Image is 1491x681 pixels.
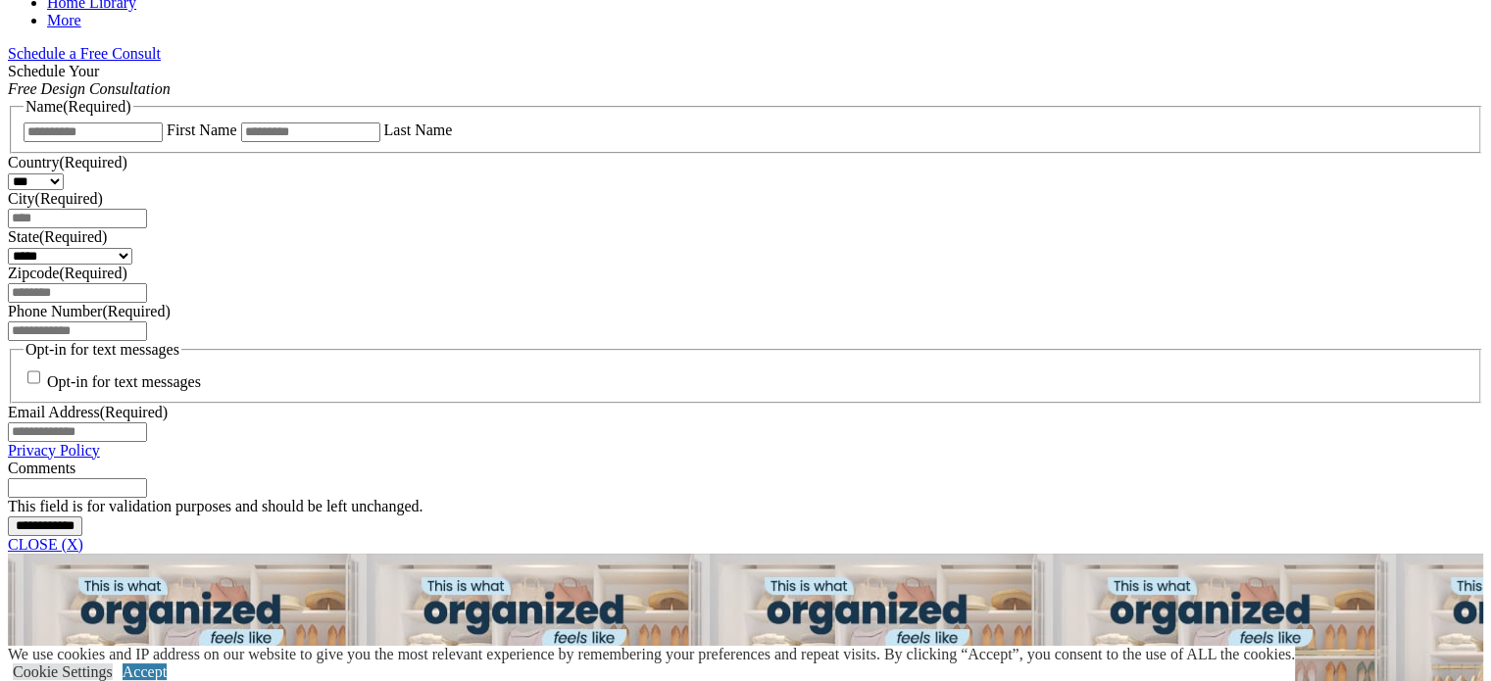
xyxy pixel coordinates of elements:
label: Phone Number [8,303,171,319]
span: Schedule Your [8,63,171,97]
span: (Required) [39,228,107,245]
span: (Required) [59,154,126,170]
div: We use cookies and IP address on our website to give you the most relevant experience by remember... [8,646,1295,663]
a: CLOSE (X) [8,536,83,553]
span: (Required) [59,265,126,281]
span: (Required) [100,404,168,420]
a: Schedule a Free Consult (opens a dropdown menu) [8,45,161,62]
span: (Required) [35,190,103,207]
a: More menu text will display only on big screen [47,12,81,28]
span: (Required) [63,98,130,115]
label: State [8,228,107,245]
em: Free Design Consultation [8,80,171,97]
a: Accept [123,663,167,680]
label: First Name [167,122,237,138]
label: City [8,190,103,207]
label: Comments [8,460,75,476]
label: Country [8,154,127,170]
a: Privacy Policy [8,442,100,459]
legend: Opt-in for text messages [24,341,181,359]
label: Email Address [8,404,168,420]
span: (Required) [102,303,170,319]
label: Zipcode [8,265,127,281]
div: This field is for validation purposes and should be left unchanged. [8,498,1483,515]
a: Cookie Settings [13,663,113,680]
label: Last Name [384,122,453,138]
label: Opt-in for text messages [47,374,201,391]
legend: Name [24,98,133,116]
